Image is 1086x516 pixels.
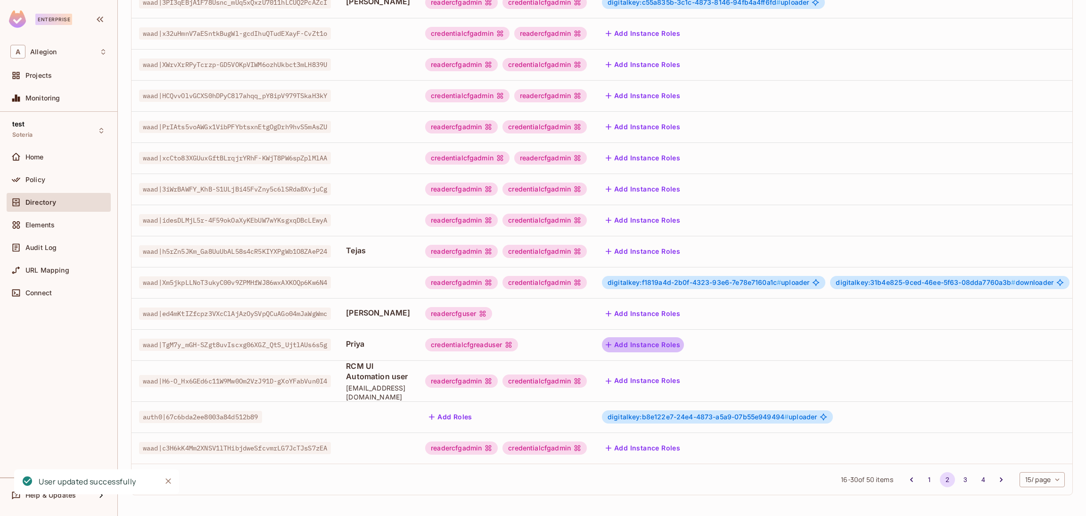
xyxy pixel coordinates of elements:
[30,48,57,56] span: Workspace: Allegion
[425,183,498,196] div: readercfgadmin
[346,308,410,318] span: [PERSON_NAME]
[12,131,33,139] span: Soteria
[602,244,684,259] button: Add Instance Roles
[994,472,1009,487] button: Go to next page
[425,338,518,351] div: credentialcfgreaduser
[346,383,410,401] span: [EMAIL_ADDRESS][DOMAIN_NAME]
[425,409,476,424] button: Add Roles
[514,151,587,165] div: readercfgadmin
[9,10,26,28] img: SReyMgAAAABJRU5ErkJggg==
[514,89,587,102] div: readercfgadmin
[602,26,684,41] button: Add Instance Roles
[425,276,498,289] div: readercfgadmin
[904,472,919,487] button: Go to previous page
[514,27,587,40] div: readercfgadmin
[425,307,492,320] div: readercfguser
[958,472,973,487] button: Go to page 3
[922,472,937,487] button: Go to page 1
[139,375,331,387] span: waad|H6-O_Hx6GEd6c11W9Mw0Om2VzJ91D-gXoYFabVun0I4
[608,278,781,286] span: digitalkey:f1819a4d-2b0f-4323-93e6-7e78e7160a1c
[25,94,60,102] span: Monitoring
[602,182,684,197] button: Add Instance Roles
[139,58,331,71] span: waad|XWrvXrRPyTcrzp-GD5VOKpVIWM6ozhUkbct3mLH839U
[425,58,498,71] div: readercfgadmin
[139,214,331,226] span: waad|idesDLMjL5r-4F59okOaXyKEbUW7wYKsgxqDBcLEwyA
[425,245,498,258] div: readercfgadmin
[602,88,684,103] button: Add Instance Roles
[602,441,684,456] button: Add Instance Roles
[502,245,587,258] div: credentialcfgadmin
[1011,278,1015,286] span: #
[502,375,587,388] div: credentialcfgadmin
[425,151,510,165] div: credentialcfgadmin
[161,474,175,488] button: Close
[1020,472,1065,487] div: 15 / page
[39,476,136,488] div: User updated successfully
[25,153,44,161] span: Home
[502,183,587,196] div: credentialcfgadmin
[502,441,587,455] div: credentialcfgadmin
[425,120,498,133] div: readercfgadmin
[25,72,52,79] span: Projects
[836,278,1015,286] span: digitalkey:31b4e825-9ced-46ee-5f63-08dda7760a3b
[784,413,789,421] span: #
[502,120,587,133] div: credentialcfgadmin
[139,152,331,164] span: waad|xcCto83XGUuxGftBLrqjrYRhF-KWjT8PW6spZplMlAA
[139,276,331,289] span: waad|Xm5jkpLLNoT3ukyC00v9ZPMHfWJ86wxAXKOQp6Kw6N4
[25,221,55,229] span: Elements
[502,58,587,71] div: credentialcfgadmin
[139,308,331,320] span: waad|ed4mKtIZfcpz3VXcClAjAzOySVpQCuAGo04mJaWgWmc
[139,339,331,351] span: waad|TgM7y_mGH-SZgt8uvIscxg06XGZ_QtS_UjtlAUs6s5g
[139,183,331,195] span: waad|3iWrBAWFY_KhB-S1ULjBi45FvZny5c6lSRda8XvjuCg
[608,279,809,286] span: uploader
[602,374,684,389] button: Add Instance Roles
[836,279,1053,286] span: downloader
[602,337,684,352] button: Add Instance Roles
[139,27,331,40] span: waad|x32uHmnV7aESntkBugWl-gcdIhuQTudEXayF-CvZt1o
[25,289,52,297] span: Connect
[25,266,69,274] span: URL Mapping
[25,176,45,183] span: Policy
[139,90,331,102] span: waad|HCQvvOlvGCXS0hDPyC8l7ahqq_pY8ipV979TSkaH3kY
[425,441,498,455] div: readercfgadmin
[425,27,510,40] div: credentialcfgadmin
[777,278,781,286] span: #
[25,244,57,251] span: Audit Log
[502,214,587,227] div: credentialcfgadmin
[502,276,587,289] div: credentialcfgadmin
[608,413,789,421] span: digitalkey:b8e122e7-24e4-4873-a5a9-07b55e949494
[940,472,955,487] button: page 2
[602,306,684,321] button: Add Instance Roles
[602,150,684,166] button: Add Instance Roles
[25,199,56,206] span: Directory
[346,361,410,382] span: RCM UI Automation user
[602,213,684,228] button: Add Instance Roles
[346,339,410,349] span: Priya
[346,245,410,256] span: Tejas
[841,474,893,485] span: 16 - 30 of 50 items
[425,375,498,388] div: readercfgadmin
[139,121,331,133] span: waad|PrIAts5voAWGx1VibPFYbtsxnEtgOgDrh9hvS5mAsZU
[602,119,684,134] button: Add Instance Roles
[425,89,510,102] div: credentialcfgadmin
[139,442,331,454] span: waad|c3H6kK4Mm2XNSV1lTHibjdweSfcvmrLG7JcTJsS7zEA
[35,14,72,25] div: Enterprise
[139,245,331,258] span: waad|h5rZn5JKm_Ga8UuUbAL58s4cR5KIYXPgWb1O8ZAeP24
[10,45,25,58] span: A
[608,413,817,421] span: uploader
[139,411,262,423] span: auth0|67c6bda2ee8003a84d512b89
[602,57,684,72] button: Add Instance Roles
[976,472,991,487] button: Go to page 4
[425,214,498,227] div: readercfgadmin
[903,472,1010,487] nav: pagination navigation
[12,120,25,128] span: test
